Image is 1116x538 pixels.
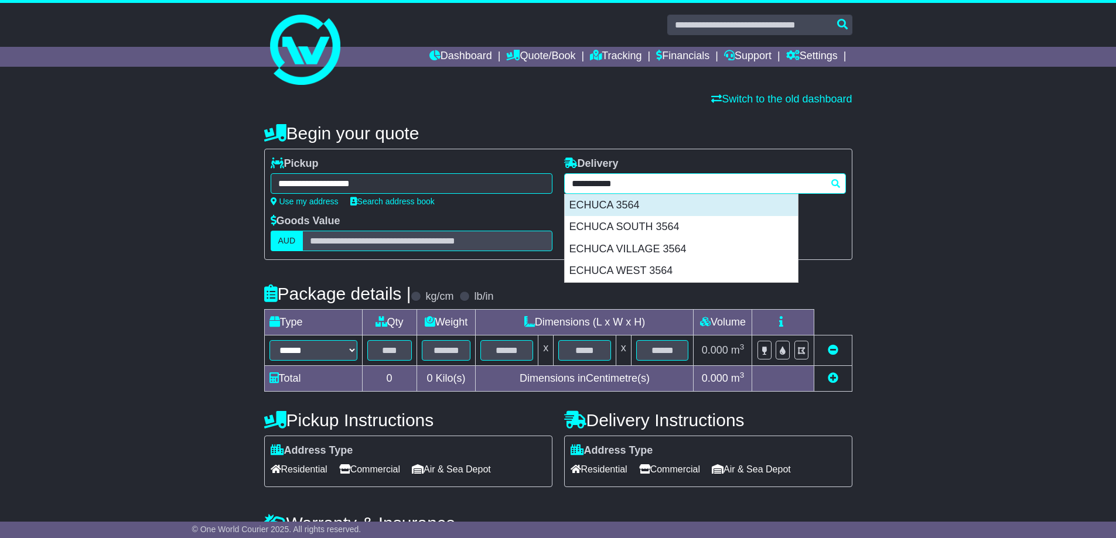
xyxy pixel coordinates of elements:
td: Weight [417,310,476,335]
span: Commercial [339,460,400,478]
div: ECHUCA SOUTH 3564 [565,216,798,238]
td: Qty [362,310,417,335]
td: Type [264,310,362,335]
a: Add new item [828,372,838,384]
a: Use my address [271,197,339,206]
span: Residential [571,460,627,478]
sup: 3 [740,342,745,351]
label: Address Type [571,444,653,457]
td: Volume [694,310,752,335]
a: Tracking [590,47,641,67]
span: 0.000 [702,372,728,384]
a: Quote/Book [506,47,575,67]
label: AUD [271,231,303,251]
h4: Warranty & Insurance [264,513,852,533]
h4: Begin your quote [264,124,852,143]
a: Search address book [350,197,435,206]
span: © One World Courier 2025. All rights reserved. [192,525,361,534]
h4: Package details | [264,284,411,303]
label: Goods Value [271,215,340,228]
td: Dimensions (L x W x H) [476,310,694,335]
td: Kilo(s) [417,366,476,392]
td: x [616,335,631,366]
td: x [538,335,554,366]
td: 0 [362,366,417,392]
a: Settings [786,47,838,67]
td: Total [264,366,362,392]
a: Remove this item [828,344,838,356]
label: lb/in [474,290,493,303]
sup: 3 [740,371,745,379]
div: ECHUCA 3564 [565,194,798,217]
h4: Delivery Instructions [564,410,852,430]
span: 0 [426,372,432,384]
span: 0.000 [702,344,728,356]
a: Financials [656,47,709,67]
a: Switch to the old dashboard [711,93,852,105]
div: ECHUCA WEST 3564 [565,260,798,282]
a: Support [724,47,772,67]
h4: Pickup Instructions [264,410,552,430]
label: Delivery [564,157,619,170]
label: Address Type [271,444,353,457]
span: Commercial [639,460,700,478]
label: Pickup [271,157,319,170]
td: Dimensions in Centimetre(s) [476,366,694,392]
span: Residential [271,460,327,478]
span: Air & Sea Depot [712,460,791,478]
span: m [731,344,745,356]
typeahead: Please provide city [564,173,846,194]
span: m [731,372,745,384]
a: Dashboard [429,47,492,67]
div: ECHUCA VILLAGE 3564 [565,238,798,261]
span: Air & Sea Depot [412,460,491,478]
label: kg/cm [425,290,453,303]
